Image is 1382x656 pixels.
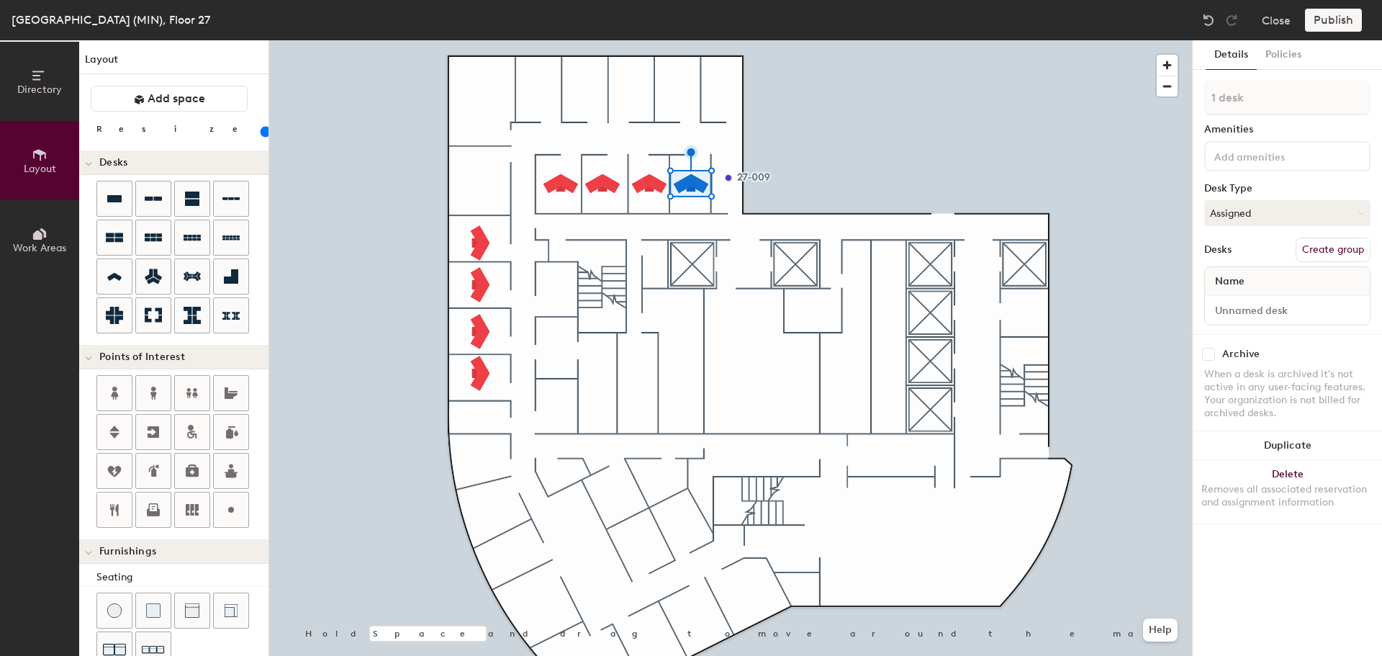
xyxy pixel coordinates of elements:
[1201,13,1216,27] img: Undo
[1201,483,1373,509] div: Removes all associated reservation and assignment information
[1204,183,1370,194] div: Desk Type
[213,593,249,629] button: Couch (corner)
[1296,238,1370,262] button: Create group
[1204,244,1232,256] div: Desks
[99,157,127,169] span: Desks
[1262,9,1291,32] button: Close
[1143,619,1178,642] button: Help
[96,593,132,629] button: Stool
[99,351,185,363] span: Points of Interest
[1208,269,1252,295] span: Name
[146,603,161,618] img: Cushion
[1211,147,1341,164] input: Add amenities
[1257,40,1310,70] button: Policies
[1208,300,1367,320] input: Unnamed desk
[224,603,238,618] img: Couch (corner)
[148,91,205,106] span: Add space
[1204,124,1370,135] div: Amenities
[17,84,62,96] span: Directory
[96,570,268,585] div: Seating
[91,86,248,112] button: Add space
[1204,200,1370,226] button: Assigned
[1224,13,1239,27] img: Redo
[1222,349,1260,360] div: Archive
[1193,431,1382,460] button: Duplicate
[24,163,56,175] span: Layout
[185,603,199,618] img: Couch (middle)
[1193,460,1382,524] button: DeleteRemoves all associated reservation and assignment information
[174,593,210,629] button: Couch (middle)
[1204,368,1370,420] div: When a desk is archived it's not active in any user-facing features. Your organization is not bil...
[99,546,156,557] span: Furnishings
[135,593,171,629] button: Cushion
[12,11,210,29] div: [GEOGRAPHIC_DATA] (MIN), Floor 27
[107,603,122,618] img: Stool
[13,242,66,254] span: Work Areas
[79,52,268,74] h1: Layout
[1206,40,1257,70] button: Details
[96,123,256,135] div: Resize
